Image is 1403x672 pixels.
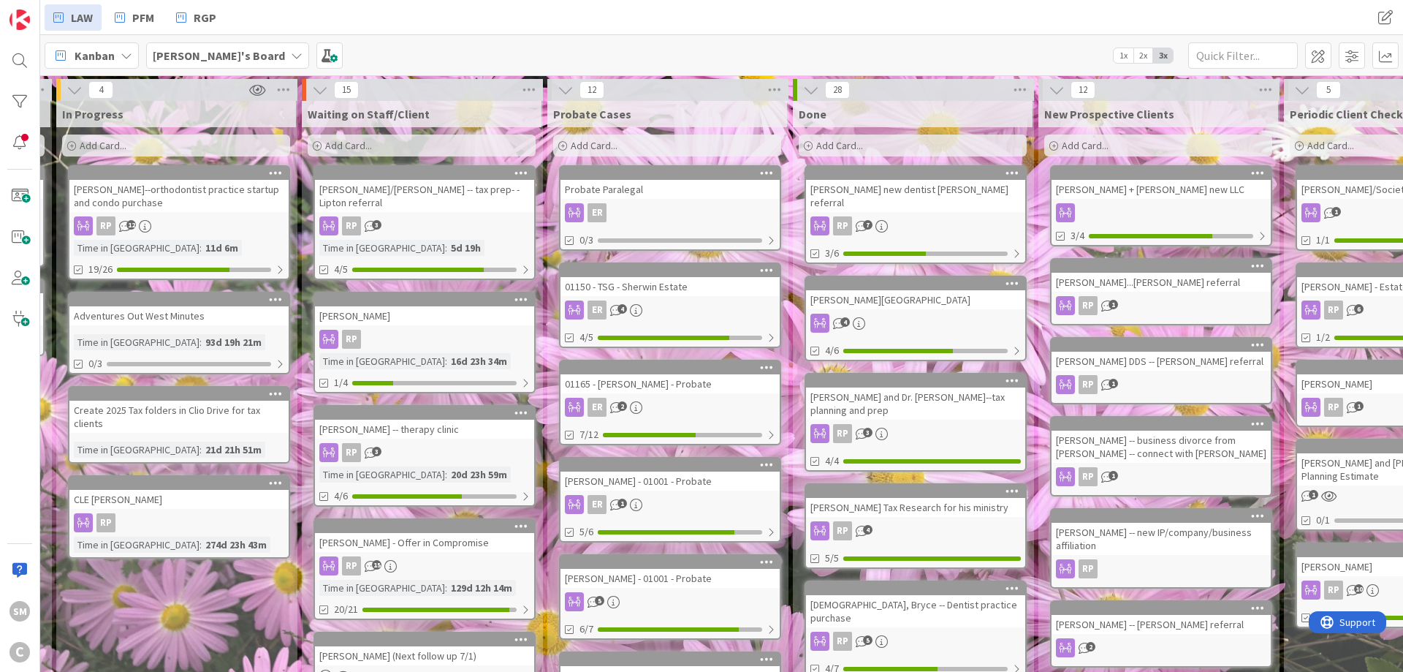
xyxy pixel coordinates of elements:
span: Add Card... [325,139,372,152]
div: Time in [GEOGRAPHIC_DATA] [74,442,199,458]
span: LAW [71,9,93,26]
span: 7/12 [579,427,598,442]
div: RP [342,556,361,575]
span: New Prospective Clients [1044,107,1174,121]
div: [PERSON_NAME] -- [PERSON_NAME] referral [1052,615,1271,634]
div: RP [1052,467,1271,486]
span: 5 [1316,81,1341,99]
span: 28 [825,81,850,99]
span: : [445,580,447,596]
a: [PERSON_NAME]/[PERSON_NAME] -- tax prep- - Lipton referralRPTime in [GEOGRAPHIC_DATA]:5d 19h4/5 [313,165,536,280]
span: Done [799,107,826,121]
div: Probate Paralegal [560,167,780,199]
span: : [199,240,202,256]
span: 1/4 [334,375,348,390]
div: Adventures Out West Minutes [69,306,289,325]
div: RP [1324,398,1343,417]
div: Create 2025 Tax folders in Clio Drive for tax clients [69,388,289,433]
div: [PERSON_NAME] -- therapy clinic [315,407,534,439]
span: 12 [1071,81,1095,99]
div: [PERSON_NAME] Tax Research for his ministry [806,485,1025,517]
div: [PERSON_NAME]/[PERSON_NAME] -- tax prep- - Lipton referral [315,167,534,212]
div: Time in [GEOGRAPHIC_DATA] [319,353,445,369]
div: [PERSON_NAME]--orthodontist practice startup and condo purchase [69,180,289,212]
span: 4/4 [825,453,839,469]
span: 3 [863,428,872,437]
span: 1x [1114,48,1133,63]
div: RP [1052,559,1271,578]
div: 93d 19h 21m [202,334,265,350]
div: [PERSON_NAME]/[PERSON_NAME] -- tax prep- - Lipton referral [315,180,534,212]
span: 2x [1133,48,1153,63]
div: RP [806,216,1025,235]
a: [PERSON_NAME] - 01001 - Probate6/7 [559,554,781,640]
div: SM [9,601,30,622]
span: 0/3 [579,233,593,248]
div: [PERSON_NAME] -- [PERSON_NAME] referral [1052,602,1271,634]
span: 1/2 [1316,330,1330,345]
span: 0/3 [88,356,102,371]
a: [PERSON_NAME] - Offer in CompromiseRPTime in [GEOGRAPHIC_DATA]:129d 12h 14m20/21 [313,518,536,620]
span: 0/1 [1316,513,1330,528]
div: RP [1079,559,1098,578]
div: RP [833,216,852,235]
div: [PERSON_NAME]...[PERSON_NAME] referral [1052,260,1271,292]
span: 4/6 [334,488,348,504]
span: Waiting on Staff/Client [308,107,430,121]
span: PFM [132,9,154,26]
span: 1/1 [1316,233,1330,248]
div: RP [342,330,361,349]
div: RP [1079,467,1098,486]
div: RP [342,443,361,462]
div: [PERSON_NAME] - Offer in Compromise [315,520,534,552]
span: 23/25 [1316,610,1340,625]
div: [PERSON_NAME] -- business divorce from [PERSON_NAME] -- connect with [PERSON_NAME] [1052,418,1271,463]
a: [PERSON_NAME]RPTime in [GEOGRAPHIC_DATA]:16d 23h 34m1/4 [313,292,536,393]
div: RP [1079,375,1098,394]
span: 15 [372,560,381,570]
a: 01150 - TSG - Sherwin EstateER4/5 [559,263,781,348]
div: RP [1079,296,1098,315]
div: [PERSON_NAME] and Dr. [PERSON_NAME]--tax planning and prep [806,374,1025,420]
div: [PERSON_NAME] DDS -- [PERSON_NAME] referral [1052,339,1271,371]
a: 01165 - [PERSON_NAME] - ProbateER7/12 [559,360,781,445]
a: Probate ParalegalER0/3 [559,165,781,251]
div: RP [315,216,534,235]
div: ER [588,495,607,514]
a: [PERSON_NAME] -- new IP/company/business affiliationRP [1050,508,1272,589]
div: RP [806,632,1025,651]
span: 1 [1109,379,1118,388]
div: RP [1324,581,1343,600]
span: 1 [1309,490,1318,499]
span: 10 [1354,584,1364,594]
span: 4 [617,304,627,314]
div: 01165 - [PERSON_NAME] - Probate [560,374,780,393]
span: 3/6 [825,246,839,261]
a: Adventures Out West MinutesTime in [GEOGRAPHIC_DATA]:93d 19h 21m0/3 [68,292,290,374]
span: : [199,537,202,553]
span: RGP [194,9,216,26]
img: Visit kanbanzone.com [9,10,30,30]
div: RP [806,521,1025,540]
span: : [199,442,202,458]
div: RP [833,521,852,540]
div: Time in [GEOGRAPHIC_DATA] [319,580,445,596]
div: [PERSON_NAME] - 01001 - Probate [560,472,780,491]
span: 4/5 [334,262,348,277]
span: 4/6 [825,343,839,358]
div: ER [560,203,780,222]
span: : [445,467,447,483]
div: [PERSON_NAME] Tax Research for his ministry [806,498,1025,517]
div: 129d 12h 14m [447,580,516,596]
div: Time in [GEOGRAPHIC_DATA] [319,467,445,483]
a: RGP [167,4,225,31]
div: [PERSON_NAME][GEOGRAPHIC_DATA] [806,290,1025,309]
div: Time in [GEOGRAPHIC_DATA] [74,334,199,350]
div: RP [1052,375,1271,394]
span: 4 [840,317,850,327]
span: 3 [372,220,381,230]
div: [PERSON_NAME] + [PERSON_NAME] new LLC [1052,180,1271,199]
div: [PERSON_NAME] - 01001 - Probate [560,569,780,588]
span: Probate Cases [553,107,631,121]
div: [PERSON_NAME][GEOGRAPHIC_DATA] [806,277,1025,309]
